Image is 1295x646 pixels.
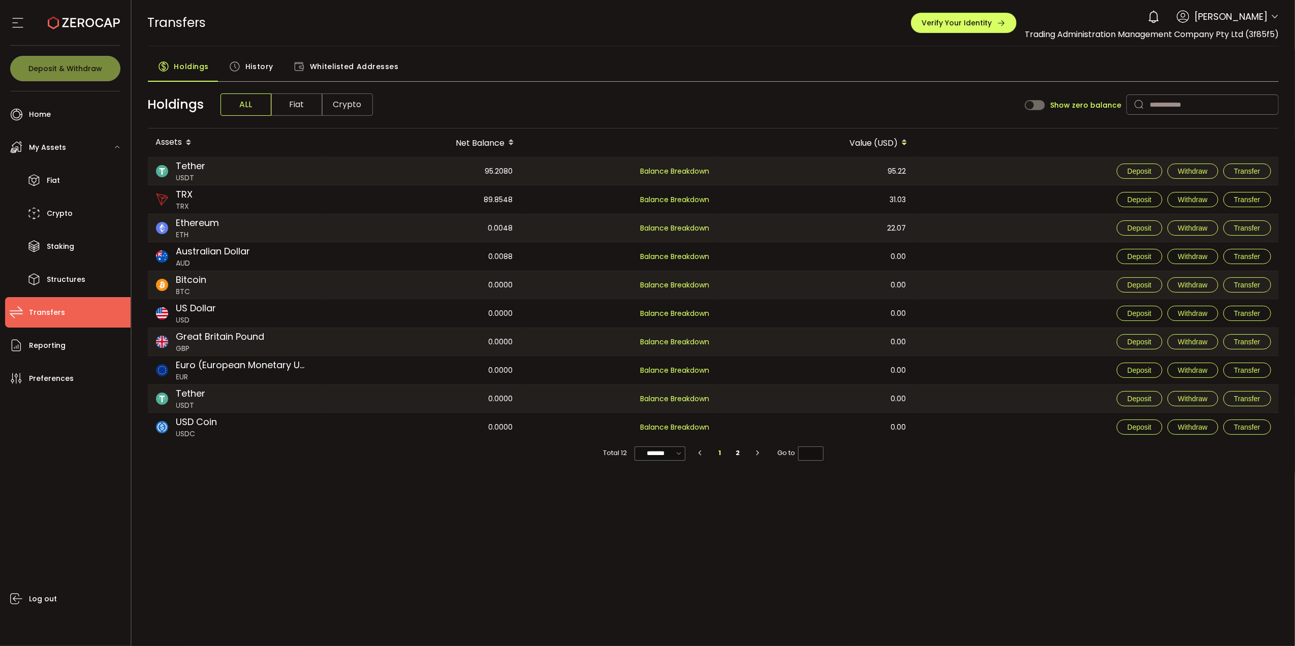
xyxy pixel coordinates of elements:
button: Withdraw [1167,220,1218,236]
span: Total 12 [603,446,627,460]
div: 0.00 [719,356,914,384]
iframe: Chat Widget [1244,597,1295,646]
span: USD [176,315,216,326]
span: Deposit [1127,395,1151,403]
span: Withdraw [1178,338,1208,346]
img: eur_portfolio.svg [156,364,168,376]
span: TRX [176,187,193,201]
button: Deposit [1117,249,1162,264]
span: Transfer [1234,423,1260,431]
span: Withdraw [1178,252,1208,261]
span: Transfer [1234,252,1260,261]
span: Deposit [1127,423,1151,431]
span: USDT [176,173,206,183]
div: 0.0000 [326,271,521,299]
button: Withdraw [1167,419,1218,435]
div: 0.0088 [326,242,521,271]
button: Withdraw [1167,164,1218,179]
span: [PERSON_NAME] [1194,10,1268,23]
li: 2 [729,446,747,460]
span: Withdraw [1178,366,1208,374]
span: Deposit [1127,366,1151,374]
div: 0.0048 [326,214,521,242]
span: Trading Administration Management Company Pty Ltd (3f85f5) [1025,28,1279,40]
span: Deposit & Withdraw [28,65,102,72]
span: Reporting [29,338,66,353]
span: Balance Breakdown [641,251,710,262]
span: Crypto [322,93,373,116]
span: Balance Breakdown [641,393,710,405]
div: 0.0000 [326,385,521,412]
div: 0.0000 [326,356,521,384]
button: Deposit & Withdraw [10,56,120,81]
span: Balance Breakdown [641,365,710,376]
div: Net Balance [326,134,522,151]
button: Transfer [1223,220,1271,236]
span: Transfer [1234,196,1260,204]
span: USD Coin [176,415,217,429]
div: 0.00 [719,299,914,328]
div: Value (USD) [719,134,915,151]
button: Withdraw [1167,192,1218,207]
div: 95.2080 [326,157,521,185]
img: usdt_portfolio.svg [156,393,168,405]
button: Deposit [1117,306,1162,321]
span: Show zero balance [1050,102,1121,109]
span: Whitelisted Addresses [310,56,399,77]
img: btc_portfolio.svg [156,279,168,291]
span: Bitcoin [176,273,207,286]
div: Assets [148,134,326,151]
span: Crypto [47,206,73,221]
span: Withdraw [1178,224,1208,232]
span: Withdraw [1178,395,1208,403]
li: 1 [711,446,729,460]
button: Transfer [1223,419,1271,435]
span: Tether [176,159,206,173]
span: Transfer [1234,338,1260,346]
img: eth_portfolio.svg [156,222,168,234]
span: ALL [220,93,271,116]
span: Balance Breakdown [641,308,710,319]
div: 0.00 [719,328,914,356]
span: Transfer [1234,281,1260,289]
img: gbp_portfolio.svg [156,336,168,348]
span: USDC [176,429,217,439]
span: Great Britain Pound [176,330,265,343]
button: Deposit [1117,419,1162,435]
span: Transfer [1234,309,1260,317]
span: USDT [176,400,206,411]
span: Transfers [29,305,65,320]
span: Withdraw [1178,167,1208,175]
span: Tether [176,386,206,400]
button: Deposit [1117,277,1162,293]
span: Withdraw [1178,309,1208,317]
span: Balance Breakdown [641,422,710,433]
img: usdc_portfolio.svg [156,421,168,433]
div: 22.07 [719,214,914,242]
div: 31.03 [719,185,914,214]
img: usdt_portfolio.svg [156,165,168,177]
span: Home [29,107,51,122]
button: Deposit [1117,164,1162,179]
span: Structures [47,272,85,287]
span: Staking [47,239,74,254]
div: 0.0000 [326,413,521,441]
div: 0.0000 [326,299,521,328]
span: TRX [176,201,193,212]
span: EUR [176,372,308,382]
span: Transfer [1234,395,1260,403]
span: Verify Your Identity [922,19,992,26]
button: Withdraw [1167,306,1218,321]
button: Transfer [1223,164,1271,179]
span: Transfer [1234,224,1260,232]
span: History [245,56,273,77]
div: 0.00 [719,385,914,412]
span: Ethereum [176,216,219,230]
span: Withdraw [1178,423,1208,431]
button: Withdraw [1167,363,1218,378]
button: Deposit [1117,334,1162,349]
button: Transfer [1223,277,1271,293]
button: Deposit [1117,391,1162,406]
img: aud_portfolio.svg [156,250,168,263]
